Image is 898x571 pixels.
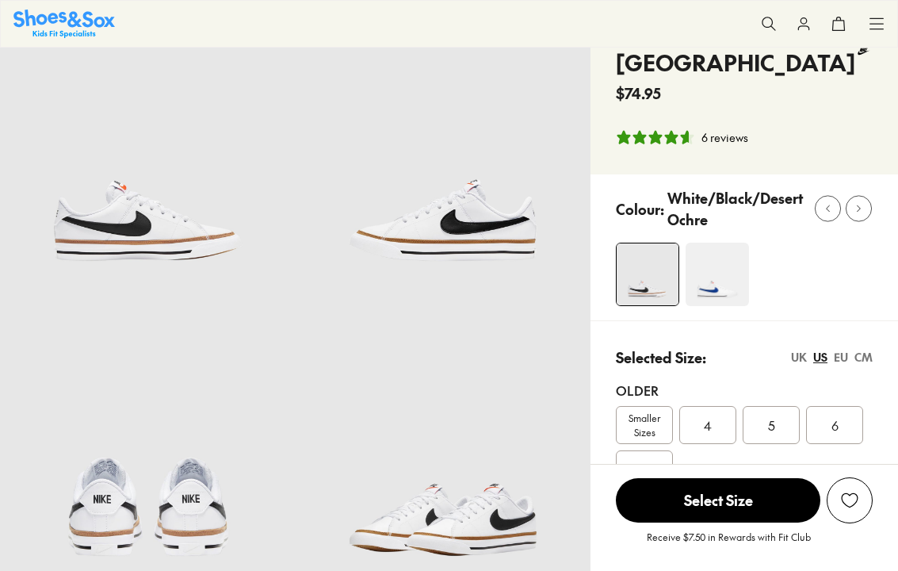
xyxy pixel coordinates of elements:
h4: [GEOGRAPHIC_DATA] [616,46,855,79]
span: 6 [831,416,839,435]
button: 4.83 stars, 6 ratings [616,129,748,146]
div: CM [854,349,873,366]
span: 5 [768,416,775,435]
img: SNS_Logo_Responsive.svg [13,10,115,37]
span: Smaller Sizes [617,411,672,439]
p: Colour: [616,198,664,220]
div: EU [834,349,848,366]
img: Vendor logo [855,46,873,57]
img: 4-373441_1 [617,243,678,305]
span: 7 [641,460,648,479]
button: Select Size [616,477,820,523]
button: Add to Wishlist [827,477,873,523]
p: White/Black/Desert Ochre [667,187,803,230]
p: Receive $7.50 in Rewards with Fit Club [647,530,811,558]
div: 6 reviews [701,129,748,146]
img: 5-373442_1 [296,3,591,299]
div: UK [791,349,807,366]
span: $74.95 [616,82,661,104]
p: Selected Size: [616,347,706,368]
div: US [813,349,827,366]
img: 4-438408_1 [686,243,749,306]
span: 4 [704,416,712,435]
div: Older [616,381,873,400]
a: Shoes & Sox [13,10,115,37]
span: Select Size [616,478,820,523]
